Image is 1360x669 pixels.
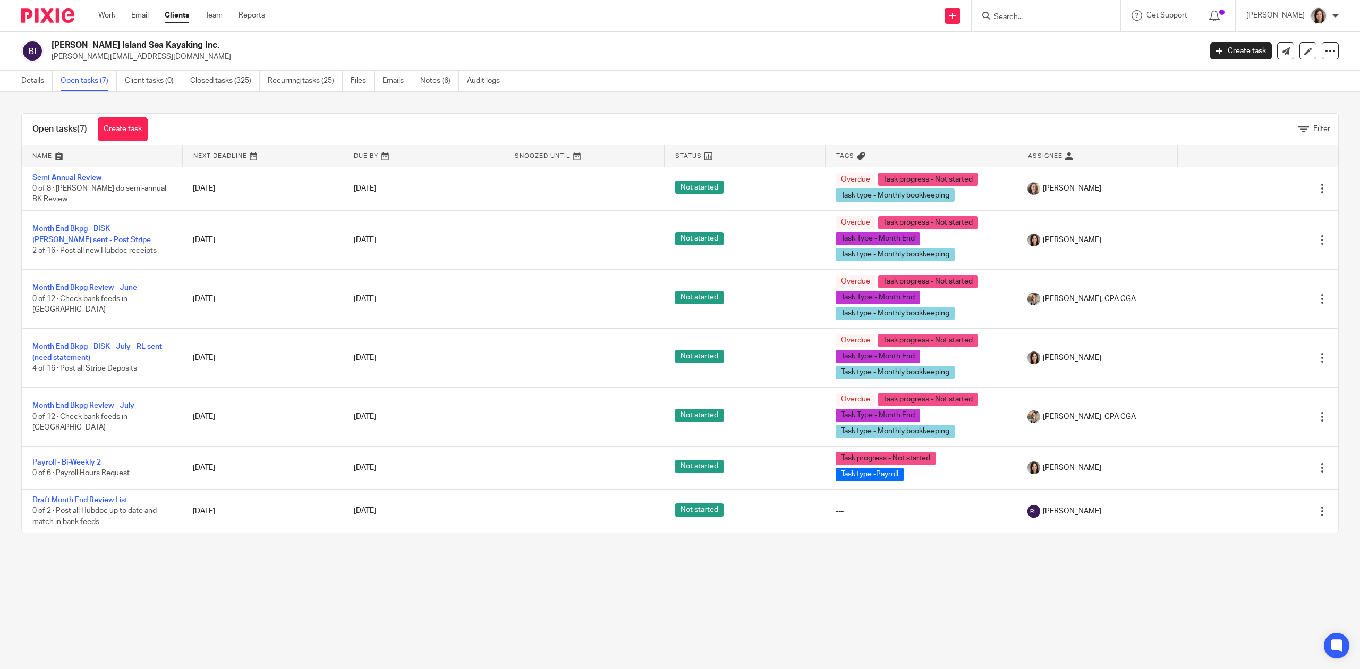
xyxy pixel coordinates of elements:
a: Month End Bkpg Review - June [32,284,137,291]
a: Create task [1210,42,1272,59]
span: Not started [675,409,724,422]
a: Recurring tasks (25) [268,71,343,91]
td: [DATE] [182,489,343,533]
span: Task progress - Not started [878,173,978,186]
span: Status [675,153,702,159]
span: Snoozed Until [515,153,571,159]
a: Clients [165,10,189,21]
span: Task Type - Month End [836,291,920,304]
td: [DATE] [182,269,343,328]
img: Danielle%20photo.jpg [1027,234,1040,246]
img: Danielle%20photo.jpg [1310,7,1327,24]
span: Task type - Monthly bookkeeping [836,248,955,261]
div: --- [836,506,1006,517]
span: 0 of 6 · Payroll Hours Request [32,469,130,477]
span: Task progress - Not started [878,275,978,288]
span: Not started [675,181,724,194]
span: [PERSON_NAME] [1043,506,1101,517]
span: 0 of 8 · [PERSON_NAME] do semi-annual BK Review [32,185,166,203]
span: Not started [675,350,724,363]
img: Chrissy%20McGale%20Bio%20Pic%201.jpg [1027,410,1040,423]
a: Details [21,71,53,91]
span: Task type - Monthly bookkeeping [836,366,955,379]
a: Audit logs [467,71,508,91]
img: svg%3E [21,40,44,62]
td: [DATE] [182,210,343,269]
span: [PERSON_NAME] [1043,353,1101,363]
span: 0 of 2 · Post all Hubdoc up to date and match in bank feeds [32,508,157,526]
a: Create task [98,117,148,141]
span: Not started [675,232,724,245]
a: Client tasks (0) [125,71,182,91]
span: [DATE] [354,185,376,192]
a: Work [98,10,115,21]
span: Task Type - Month End [836,232,920,245]
span: Overdue [836,275,875,288]
p: [PERSON_NAME] [1246,10,1305,21]
span: [DATE] [354,508,376,515]
span: [PERSON_NAME] [1043,235,1101,245]
span: Task progress - Not started [878,216,978,229]
img: Chrissy%20McGale%20Bio%20Pic%201.jpg [1027,293,1040,305]
td: [DATE] [182,446,343,489]
a: Draft Month End Review List [32,496,127,504]
a: Closed tasks (325) [190,71,260,91]
span: Overdue [836,393,875,406]
span: [PERSON_NAME] [1043,183,1101,194]
span: 2 of 16 · Post all new Hubdoc receipts [32,247,157,254]
span: [DATE] [354,295,376,303]
span: Task type - Monthly bookkeeping [836,307,955,320]
span: [DATE] [354,464,376,471]
span: Not started [675,291,724,304]
img: Danielle%20photo.jpg [1027,351,1040,364]
span: 0 of 12 · Check bank feeds in [GEOGRAPHIC_DATA] [32,295,127,314]
span: Overdue [836,216,875,229]
a: Reports [239,10,265,21]
span: (7) [77,125,87,133]
a: Month End Bkpg - BISK - [PERSON_NAME] sent - Post Stripe [32,225,151,243]
span: [PERSON_NAME], CPA CGA [1043,411,1136,422]
h1: Open tasks [32,124,87,135]
td: [DATE] [182,387,343,446]
td: [DATE] [182,167,343,210]
span: [DATE] [354,236,376,244]
img: Pixie [21,8,74,23]
span: Filter [1313,125,1330,133]
span: Overdue [836,334,875,347]
a: Payroll - Bi-Weekly 2 [32,459,101,466]
span: Task Type - Month End [836,409,920,422]
span: Tags [836,153,854,159]
a: Emails [382,71,412,91]
span: Not started [675,460,724,473]
a: Files [351,71,375,91]
span: [PERSON_NAME] [1043,462,1101,473]
span: Task type -Payroll [836,468,904,481]
span: [PERSON_NAME], CPA CGA [1043,294,1136,304]
a: Team [205,10,223,21]
input: Search [993,13,1089,22]
span: Get Support [1146,12,1187,19]
a: Open tasks (7) [61,71,117,91]
span: Task Type - Month End [836,350,920,363]
p: [PERSON_NAME][EMAIL_ADDRESS][DOMAIN_NAME] [52,52,1194,62]
span: Task progress - Not started [878,334,978,347]
img: svg%3E [1027,505,1040,518]
a: Month End Bkpg - BISK - July - RL sent (need statement) [32,343,162,361]
span: [DATE] [354,413,376,421]
a: Month End Bkpg Review - July [32,402,134,409]
img: IMG_7896.JPG [1027,182,1040,195]
span: Task progress - Not started [878,393,978,406]
td: [DATE] [182,328,343,387]
img: Danielle%20photo.jpg [1027,461,1040,474]
span: Task progress - Not started [836,452,936,465]
span: 0 of 12 · Check bank feeds in [GEOGRAPHIC_DATA] [32,413,127,432]
h2: [PERSON_NAME] Island Sea Kayaking Inc. [52,40,966,51]
span: [DATE] [354,354,376,362]
span: Not started [675,503,724,517]
span: 4 of 16 · Post all Stripe Deposits [32,365,137,372]
a: Notes (6) [420,71,459,91]
a: Semi-Annual Review [32,174,101,182]
span: Task type - Monthly bookkeeping [836,188,955,202]
a: Email [131,10,149,21]
span: Overdue [836,173,875,186]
